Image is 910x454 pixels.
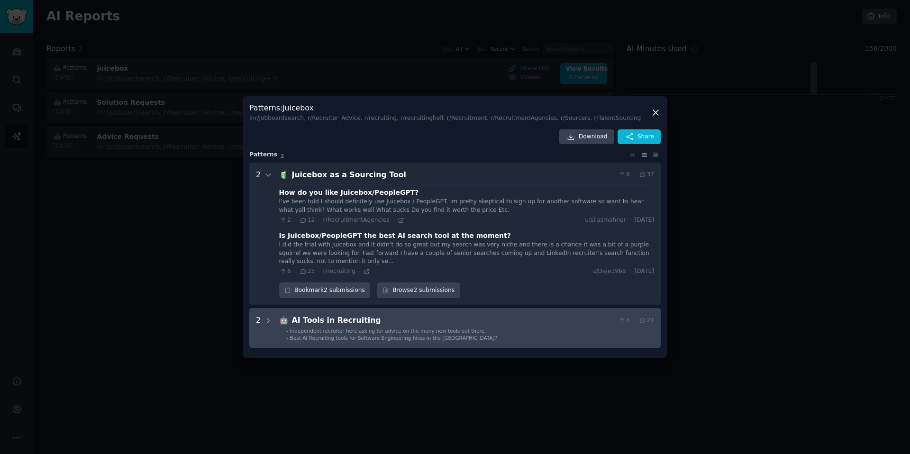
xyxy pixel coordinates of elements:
span: 4 [618,317,630,325]
span: · [294,217,296,224]
span: 25 [299,267,315,276]
div: Bookmark 2 submissions [279,282,371,299]
div: Juicebox as a Sourcing Tool [292,169,615,181]
button: Bookmark2 submissions [279,282,371,299]
span: 37 [638,171,654,179]
span: · [318,217,319,224]
span: 21 [638,317,654,325]
span: · [629,216,631,225]
span: · [359,268,360,275]
span: Download [579,133,608,141]
span: u/silasmahner [585,216,626,225]
div: - [286,327,288,334]
span: [DATE] [635,216,654,225]
span: · [294,268,296,275]
span: Independent recruiter here asking for advice on the many new tools out there. [290,328,486,334]
span: 8 [618,171,630,179]
div: AI Tools in Recruiting [292,315,615,327]
span: 6 [279,267,291,276]
span: 🤖 [279,316,289,325]
button: Share [618,129,661,145]
a: Download [559,129,614,145]
div: I’ve been told I should definitely use Juicebox / PeopleGPT. Im pretty skeptical to sign up for a... [279,198,654,214]
span: Share [637,133,654,141]
span: [DATE] [635,267,654,276]
div: How do you like Juicebox/PeopleGPT? [279,188,419,198]
span: · [629,267,631,276]
span: · [633,171,635,179]
span: u/Daje1968 [592,267,626,276]
span: · [393,217,394,224]
a: Browse2 submissions [377,282,460,299]
span: 2 [281,153,284,159]
span: 🧃 [279,170,289,179]
span: · [633,317,635,325]
span: 2 [279,216,291,225]
span: r/recruiting [323,268,355,274]
span: Best AI Recruiting tools for Software Engineering hires in the [GEOGRAPHIC_DATA]? [290,335,498,341]
span: Pattern s [249,151,277,159]
span: · [318,268,319,275]
h3: Patterns : juicebox [249,103,641,123]
div: - [286,335,288,341]
div: 2 [256,169,261,299]
div: In r/jobboardsearch, r/Recruiter_Advice, r/recruiting, r/recruitinghell, r/Recruitment, r/Recruit... [249,114,641,123]
div: I did the trial with Juicebox and it didn’t do so great but my search was very niche and there is... [279,241,654,266]
div: 2 [256,315,261,341]
span: 12 [299,216,315,225]
div: Is Juicebox/PeopleGPT the best AI search tool at the moment? [279,231,511,241]
span: r/RecruitmentAgencies [323,217,390,223]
